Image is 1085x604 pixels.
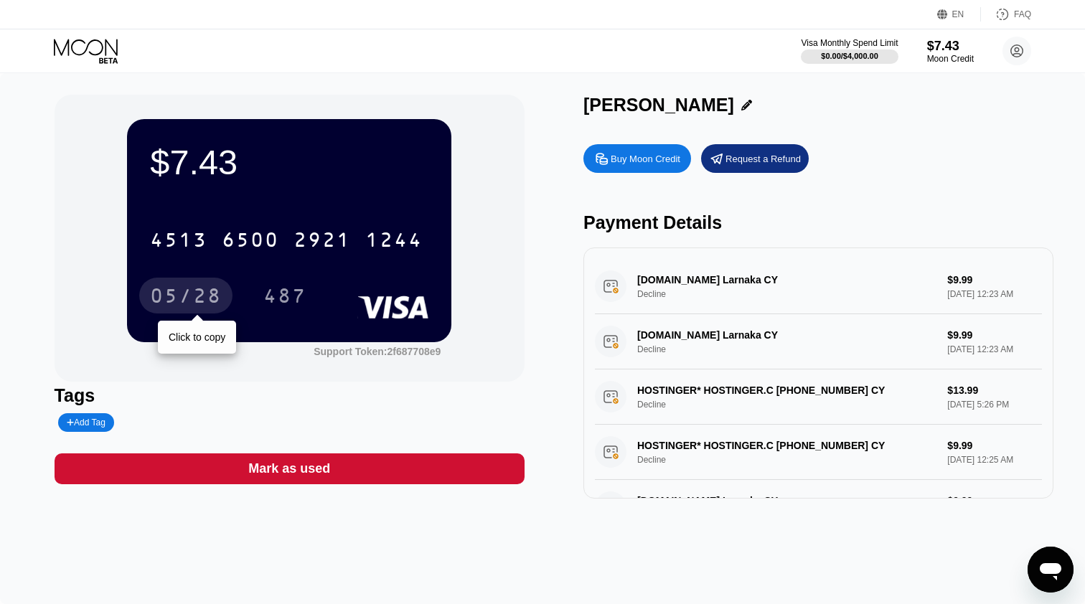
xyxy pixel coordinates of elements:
[141,222,431,258] div: 4513650029211244
[583,144,691,173] div: Buy Moon Credit
[55,453,525,484] div: Mark as used
[937,7,981,22] div: EN
[1028,547,1074,593] iframe: Кнопка запуска окна обмена сообщениями
[67,417,105,428] div: Add Tag
[58,413,114,432] div: Add Tag
[583,95,734,115] div: [PERSON_NAME]
[150,230,207,253] div: 4513
[263,286,306,309] div: 487
[253,278,317,313] div: 487
[150,142,428,182] div: $7.43
[801,38,898,64] div: Visa Monthly Spend Limit$0.00/$4,000.00
[725,153,801,165] div: Request a Refund
[801,38,898,48] div: Visa Monthly Spend Limit
[314,346,441,357] div: Support Token:2f687708e9
[169,331,225,343] div: Click to copy
[248,461,330,477] div: Mark as used
[314,346,441,357] div: Support Token: 2f687708e9
[927,54,974,64] div: Moon Credit
[55,385,525,406] div: Tags
[927,39,974,64] div: $7.43Moon Credit
[583,212,1053,233] div: Payment Details
[139,278,232,313] div: 05/28
[222,230,279,253] div: 6500
[293,230,351,253] div: 2921
[1014,9,1031,19] div: FAQ
[821,52,878,60] div: $0.00 / $4,000.00
[611,153,680,165] div: Buy Moon Credit
[365,230,423,253] div: 1244
[701,144,809,173] div: Request a Refund
[927,39,974,54] div: $7.43
[150,286,222,309] div: 05/28
[981,7,1031,22] div: FAQ
[952,9,964,19] div: EN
